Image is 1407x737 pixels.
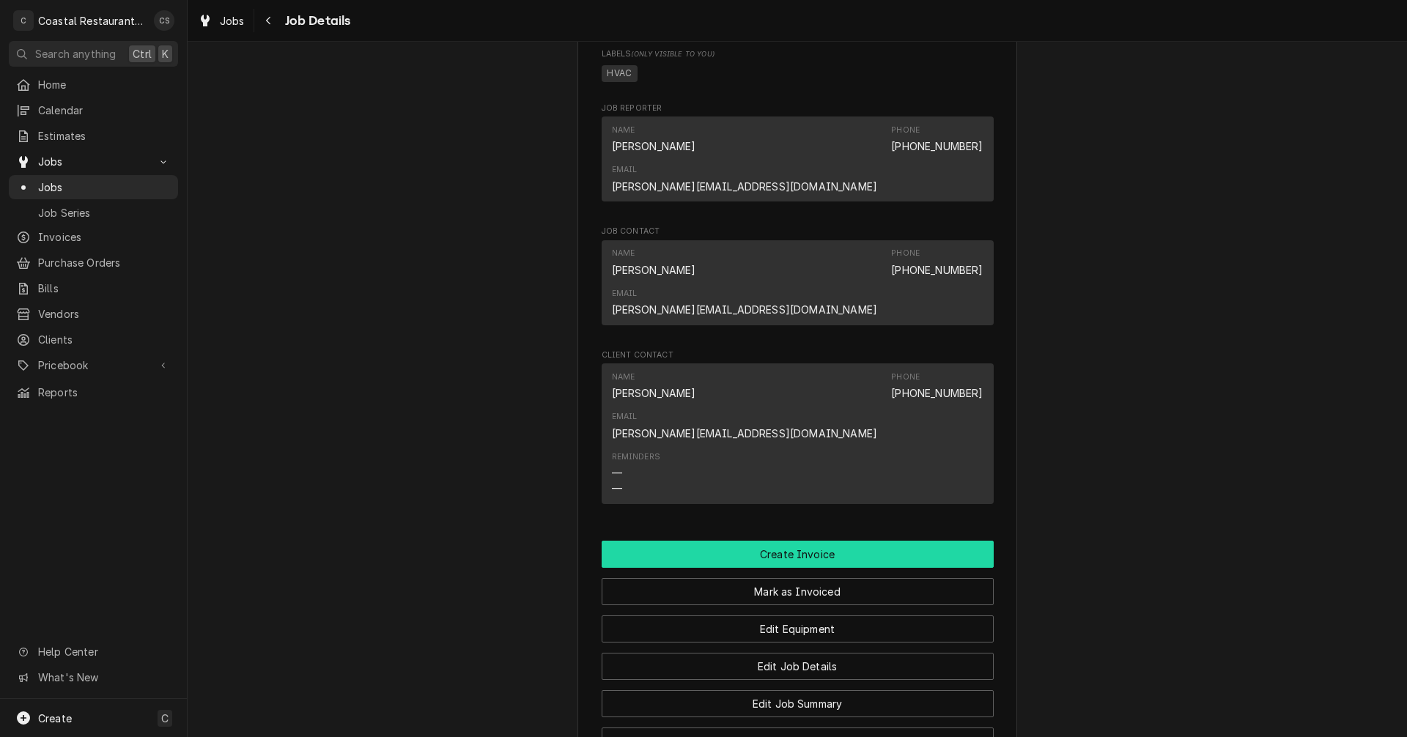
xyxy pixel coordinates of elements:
[602,103,994,208] div: Job Reporter
[612,248,696,277] div: Name
[612,465,622,481] div: —
[9,302,178,326] a: Vendors
[602,642,994,680] div: Button Group Row
[612,180,878,193] a: [PERSON_NAME][EMAIL_ADDRESS][DOMAIN_NAME]
[38,712,72,725] span: Create
[602,680,994,717] div: Button Group Row
[38,385,171,400] span: Reports
[602,103,994,114] span: Job Reporter
[612,411,638,423] div: Email
[612,371,696,401] div: Name
[631,50,714,58] span: (Only Visible to You)
[38,103,171,118] span: Calendar
[612,481,622,496] div: —
[602,65,638,83] span: HVAC
[9,149,178,174] a: Go to Jobs
[154,10,174,31] div: Chris Sockriter's Avatar
[133,46,152,62] span: Ctrl
[602,48,994,84] div: [object Object]
[891,264,983,276] a: [PHONE_NUMBER]
[891,387,983,399] a: [PHONE_NUMBER]
[9,353,178,377] a: Go to Pricebook
[612,164,878,193] div: Email
[162,46,169,62] span: K
[13,10,34,31] div: C
[192,9,251,33] a: Jobs
[602,116,994,208] div: Job Reporter List
[602,349,994,510] div: Client Contact
[612,451,660,496] div: Reminders
[612,248,635,259] div: Name
[257,9,281,32] button: Navigate back
[612,262,696,278] div: [PERSON_NAME]
[220,13,245,29] span: Jobs
[602,116,994,201] div: Contact
[612,125,635,136] div: Name
[38,77,171,92] span: Home
[161,711,169,726] span: C
[612,303,878,316] a: [PERSON_NAME][EMAIL_ADDRESS][DOMAIN_NAME]
[9,640,178,664] a: Go to Help Center
[38,179,171,195] span: Jobs
[891,248,920,259] div: Phone
[9,41,178,67] button: Search anythingCtrlK
[9,380,178,404] a: Reports
[35,46,116,62] span: Search anything
[612,371,635,383] div: Name
[38,281,171,296] span: Bills
[602,653,994,680] button: Edit Job Details
[9,73,178,97] a: Home
[38,128,171,144] span: Estimates
[9,251,178,275] a: Purchase Orders
[9,98,178,122] a: Calendar
[38,154,149,169] span: Jobs
[9,327,178,352] a: Clients
[281,11,351,31] span: Job Details
[9,124,178,148] a: Estimates
[602,605,994,642] div: Button Group Row
[602,568,994,605] div: Button Group Row
[612,164,638,176] div: Email
[38,229,171,245] span: Invoices
[612,288,878,317] div: Email
[602,615,994,642] button: Edit Equipment
[38,306,171,322] span: Vendors
[612,138,696,154] div: [PERSON_NAME]
[38,644,169,659] span: Help Center
[602,226,994,331] div: Job Contact
[612,385,696,401] div: [PERSON_NAME]
[602,690,994,717] button: Edit Job Summary
[612,427,878,440] a: [PERSON_NAME][EMAIL_ADDRESS][DOMAIN_NAME]
[9,276,178,300] a: Bills
[9,175,178,199] a: Jobs
[602,63,994,85] span: [object Object]
[602,541,994,568] button: Create Invoice
[9,201,178,225] a: Job Series
[891,125,920,136] div: Phone
[891,371,920,383] div: Phone
[891,248,983,277] div: Phone
[602,363,994,510] div: Client Contact List
[612,288,638,300] div: Email
[38,205,171,221] span: Job Series
[38,13,146,29] div: Coastal Restaurant Repair
[154,10,174,31] div: CS
[612,125,696,154] div: Name
[891,140,983,152] a: [PHONE_NUMBER]
[602,541,994,568] div: Button Group Row
[602,226,994,237] span: Job Contact
[38,255,171,270] span: Purchase Orders
[38,358,149,373] span: Pricebook
[891,371,983,401] div: Phone
[602,240,994,325] div: Contact
[9,665,178,689] a: Go to What's New
[612,411,878,440] div: Email
[602,363,994,503] div: Contact
[612,451,660,463] div: Reminders
[602,240,994,332] div: Job Contact List
[9,225,178,249] a: Invoices
[38,332,171,347] span: Clients
[38,670,169,685] span: What's New
[602,578,994,605] button: Mark as Invoiced
[602,48,994,60] span: Labels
